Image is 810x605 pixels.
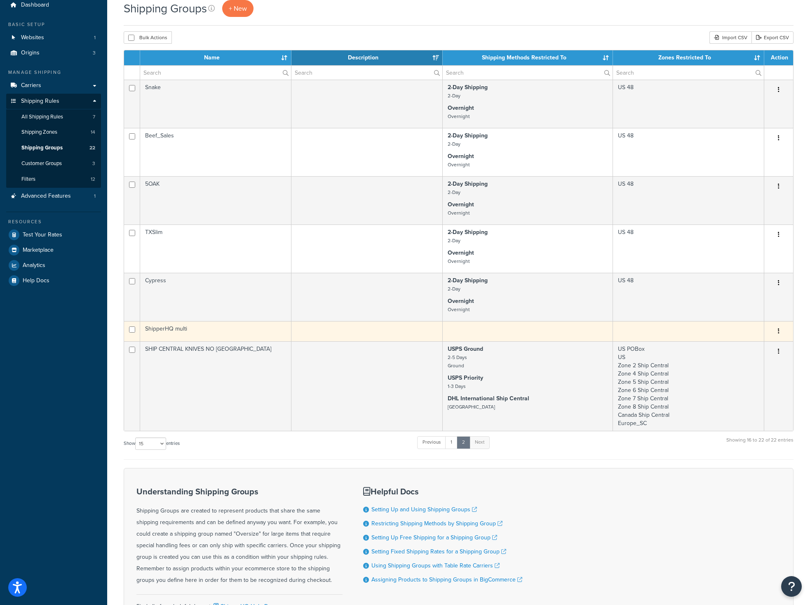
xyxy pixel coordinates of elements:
strong: Overnight [448,104,474,112]
strong: 2-Day Shipping [448,131,488,140]
a: Shipping Zones 14 [6,125,101,140]
span: Dashboard [21,2,49,9]
select: Showentries [135,437,166,450]
span: 1 [94,193,96,200]
li: All Shipping Rules [6,109,101,125]
td: ShipperHQ multi [140,321,291,341]
input: Search [140,66,291,80]
input: Search [443,66,612,80]
a: Advanced Features 1 [6,189,101,204]
td: US 48 [613,80,764,128]
li: Websites [6,30,101,45]
small: 2-Day [448,189,460,196]
span: Shipping Rules [21,98,59,105]
a: Websites 1 [6,30,101,45]
td: SHIP CENTRAL KNIVES NO [GEOGRAPHIC_DATA] [140,341,291,431]
span: 12 [91,176,95,183]
span: Help Docs [23,277,49,284]
strong: Overnight [448,248,474,257]
li: Customer Groups [6,156,101,171]
a: Setting Up and Using Shipping Groups [371,505,477,514]
small: 2-Day [448,285,460,293]
a: Carriers [6,78,101,93]
div: Shipping Groups are created to represent products that share the same shipping requirements and c... [136,487,343,586]
td: US POBox US Zone 2 Ship Central Zone 4 Ship Central Zone 5 Ship Central Zone 6 Ship Central Zone ... [613,341,764,431]
span: Origins [21,50,40,57]
strong: 2-Day Shipping [448,228,488,236]
div: Resources [6,218,101,225]
li: Filters [6,172,101,187]
div: Basic Setup [6,21,101,28]
span: Customer Groups [21,160,62,167]
span: + New [229,4,247,13]
td: US 48 [613,128,764,176]
td: Cypress [140,273,291,321]
li: Shipping Zones [6,125,101,140]
small: Overnight [448,306,470,313]
a: Next [470,436,490,449]
span: Filters [21,176,35,183]
li: Help Docs [6,273,101,288]
h1: Shipping Groups [124,0,207,17]
small: Overnight [448,161,470,168]
td: US 48 [613,225,764,273]
div: Import CSV [709,31,751,44]
td: TXSlim [140,225,291,273]
span: 14 [91,129,95,136]
li: Shipping Rules [6,94,101,188]
a: 1 [445,436,458,449]
span: Advanced Features [21,193,71,200]
a: Assigning Products to Shipping Groups in BigCommerce [371,575,522,584]
td: 5OAK [140,176,291,225]
div: Showing 16 to 22 of 22 entries [726,435,794,453]
input: Search [613,66,764,80]
span: 3 [92,160,95,167]
span: Marketplace [23,247,54,254]
a: Restricting Shipping Methods by Shipping Group [371,519,502,528]
a: Shipping Groups 22 [6,140,101,156]
td: US 48 [613,176,764,225]
li: Advanced Features [6,189,101,204]
th: Name: activate to sort column ascending [140,50,291,65]
a: Previous [417,436,446,449]
small: 2-Day [448,140,460,148]
a: Setting Fixed Shipping Rates for a Shipping Group [371,547,506,556]
a: 2 [457,436,470,449]
a: Setting Up Free Shipping for a Shipping Group [371,533,497,542]
h3: Understanding Shipping Groups [136,487,343,496]
a: Shipping Rules [6,94,101,109]
small: 2-5 Days Ground [448,354,467,369]
strong: 2-Day Shipping [448,180,488,188]
span: 1 [94,34,96,41]
h3: Helpful Docs [363,487,522,496]
td: US 48 [613,273,764,321]
span: 22 [89,144,95,151]
span: Shipping Zones [21,129,57,136]
button: Bulk Actions [124,31,172,44]
th: Shipping Methods Restricted To: activate to sort column ascending [443,50,613,65]
a: Filters 12 [6,172,101,187]
span: Analytics [23,262,45,269]
li: Origins [6,45,101,61]
input: Search [291,66,442,80]
span: All Shipping Rules [21,113,63,121]
small: Overnight [448,209,470,217]
a: Origins 3 [6,45,101,61]
small: Overnight [448,258,470,265]
button: Open Resource Center [781,576,802,597]
span: Shipping Groups [21,144,63,151]
a: Test Your Rates [6,227,101,242]
li: Shipping Groups [6,140,101,156]
small: 2-Day [448,92,460,99]
small: 1-3 Days [448,383,466,390]
strong: USPS Ground [448,345,483,353]
a: Using Shipping Groups with Table Rate Carriers [371,561,500,570]
li: Analytics [6,258,101,273]
span: Websites [21,34,44,41]
strong: 2-Day Shipping [448,276,488,285]
div: Manage Shipping [6,69,101,76]
span: Test Your Rates [23,232,62,239]
strong: Overnight [448,152,474,161]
